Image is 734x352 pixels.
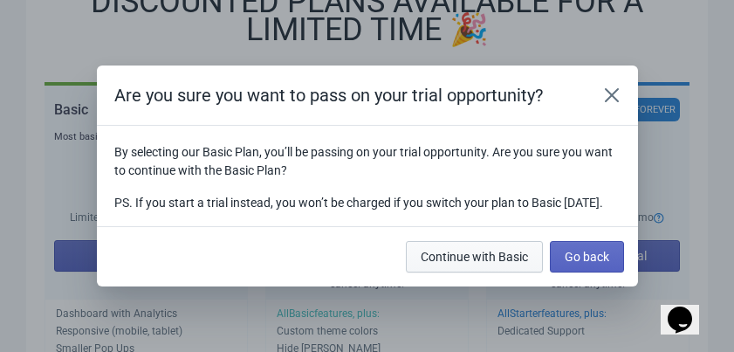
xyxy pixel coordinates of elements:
[114,143,621,180] p: By selecting our Basic Plan, you’ll be passing on your trial opportunity. Are you sure you want t...
[421,250,528,264] span: Continue with Basic
[596,79,628,111] button: Close
[565,250,609,264] span: Go back
[661,282,717,335] iframe: chat widget
[114,83,579,107] h2: Are you sure you want to pass on your trial opportunity?
[550,241,624,273] button: Go back
[406,241,543,273] button: Continue with Basic
[114,194,621,212] p: PS. If you start a trial instead, you won’t be charged if you switch your plan to Basic [DATE].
